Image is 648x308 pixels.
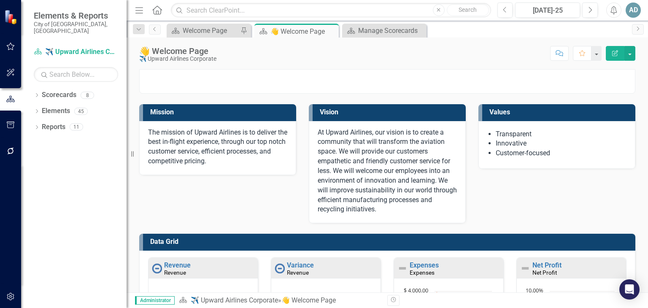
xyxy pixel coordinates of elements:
h3: Data Grid [150,238,631,246]
input: Search Below... [34,67,118,82]
small: Revenue [287,269,309,276]
div: Open Intercom Messenger [619,279,640,300]
div: Welcome Page [183,25,238,36]
img: ClearPoint Strategy [4,10,19,24]
small: Expenses [410,269,435,276]
img: No Information [152,263,162,273]
div: 8 [81,92,94,99]
div: 👋 Welcome Page [270,26,337,37]
img: No Information [275,263,285,273]
div: ✈️ Upward Airlines Corporate [139,56,216,62]
text: 10.00% [526,286,543,294]
p: At Upward Airlines, our vision is to create a community that will transform the aviation space. W... [318,128,457,215]
h3: Values [489,108,631,116]
button: Search [447,4,489,16]
h3: Mission [150,108,292,116]
input: Search ClearPoint... [171,3,491,18]
a: Reports [42,122,65,132]
div: » [179,296,381,305]
small: Revenue [164,269,186,276]
div: [DATE]-25 [518,5,577,16]
div: Manage Scorecards [358,25,424,36]
div: 👋 Welcome Page [281,296,336,304]
a: Expenses [410,261,439,269]
a: ✈️ Upward Airlines Corporate [191,296,278,304]
span: Search [459,6,477,13]
text: $ 4,000.00 [404,286,428,294]
img: Not Defined [520,263,530,273]
small: City of [GEOGRAPHIC_DATA], [GEOGRAPHIC_DATA] [34,21,118,35]
span: Administrator [135,296,175,305]
a: Revenue [164,261,191,269]
a: Manage Scorecards [344,25,424,36]
a: Elements [42,106,70,116]
li: Innovative [496,139,626,149]
a: Net Profit [532,261,562,269]
button: AD [626,3,641,18]
a: Variance [287,261,314,269]
a: ✈️ Upward Airlines Corporate [34,47,118,57]
a: Welcome Page [169,25,238,36]
div: 11 [70,124,83,131]
div: 👋 Welcome Page [139,46,216,56]
div: 45 [74,108,88,115]
li: Transparent [496,130,626,139]
small: Net Profit [532,269,557,276]
li: Customer-focused [496,149,626,158]
span: Elements & Reports [34,11,118,21]
p: The mission of Upward Airlines is to deliver the best in-flight experience, through our top notch... [148,128,287,166]
h3: Vision [320,108,462,116]
a: Scorecards [42,90,76,100]
img: Not Defined [397,263,408,273]
button: [DATE]-25 [515,3,580,18]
